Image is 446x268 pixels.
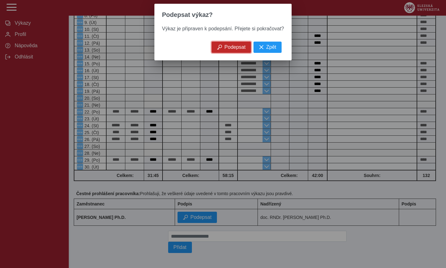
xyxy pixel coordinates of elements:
button: Podepsat [212,42,251,53]
button: Zpět [253,42,282,53]
span: Podepsat výkaz? [162,11,213,18]
span: Zpět [266,44,276,50]
span: Výkaz je připraven k podepsání. Přejete si pokračovat? [162,26,284,31]
span: Podepsat [224,44,246,50]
